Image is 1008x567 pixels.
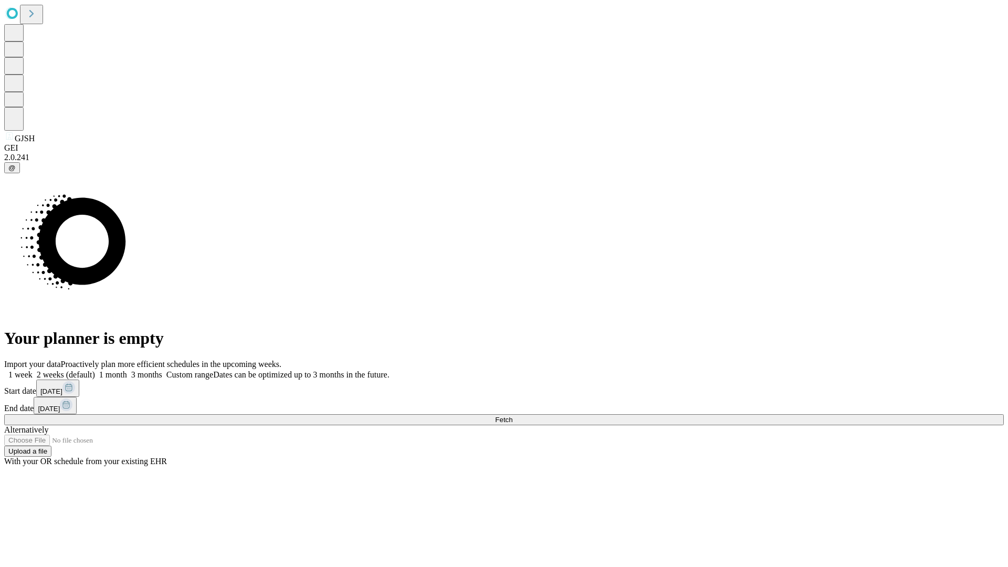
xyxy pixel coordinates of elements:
span: Custom range [166,370,213,379]
span: 3 months [131,370,162,379]
span: With your OR schedule from your existing EHR [4,457,167,466]
button: Upload a file [4,446,51,457]
div: Start date [4,380,1004,397]
span: Fetch [495,416,512,424]
div: GEI [4,143,1004,153]
span: Import your data [4,360,61,369]
span: 1 week [8,370,33,379]
span: Alternatively [4,425,48,434]
span: GJSH [15,134,35,143]
span: Proactively plan more efficient schedules in the upcoming weeks. [61,360,281,369]
span: [DATE] [38,405,60,413]
button: @ [4,162,20,173]
h1: Your planner is empty [4,329,1004,348]
button: [DATE] [36,380,79,397]
button: [DATE] [34,397,77,414]
div: End date [4,397,1004,414]
span: @ [8,164,16,172]
span: Dates can be optimized up to 3 months in the future. [213,370,389,379]
span: 2 weeks (default) [37,370,95,379]
span: 1 month [99,370,127,379]
button: Fetch [4,414,1004,425]
div: 2.0.241 [4,153,1004,162]
span: [DATE] [40,387,62,395]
